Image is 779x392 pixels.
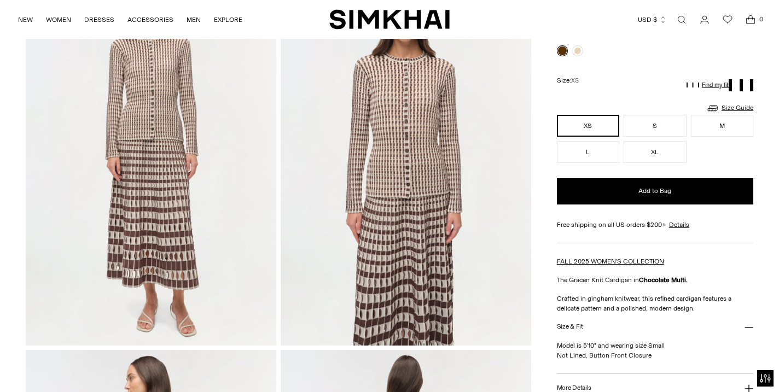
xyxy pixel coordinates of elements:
a: Wishlist [717,9,739,31]
a: NEW [18,8,33,32]
span: XS [571,77,579,84]
button: USD $ [638,8,667,32]
a: DRESSES [84,8,114,32]
span: 0 [756,14,766,24]
a: FALL 2025 WOMEN'S COLLECTION [557,258,664,265]
label: Size: [557,75,579,86]
a: EXPLORE [214,8,242,32]
a: SIMKHAI [329,9,450,30]
h3: More Details [557,384,591,391]
span: Add to Bag [638,186,671,196]
a: ACCESSORIES [127,8,173,32]
a: WOMEN [46,8,71,32]
button: XL [624,141,686,163]
button: Size & Fit [557,313,753,341]
button: Add to Bag [557,178,753,204]
div: Free shipping on all US orders $200+ [557,220,753,230]
button: XS [557,115,619,137]
a: Go to the account page [694,9,716,31]
a: Open search modal [671,9,693,31]
a: Details [669,220,689,230]
a: Open cart modal [740,9,761,31]
strong: Chocolate Multi. [639,276,688,284]
button: L [557,141,619,163]
a: MEN [187,8,201,32]
h3: Size & Fit [557,323,583,330]
a: Size Guide [706,101,753,115]
button: S [624,115,686,137]
p: Model is 5'10" and wearing size Small Not Lined, Button Front Closure [557,341,753,360]
p: The Gracen Knit Cardigan in [557,275,753,285]
button: M [691,115,753,137]
p: Crafted in gingham knitwear, this refined cardigan features a delicate pattern and a polished, mo... [557,294,753,313]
